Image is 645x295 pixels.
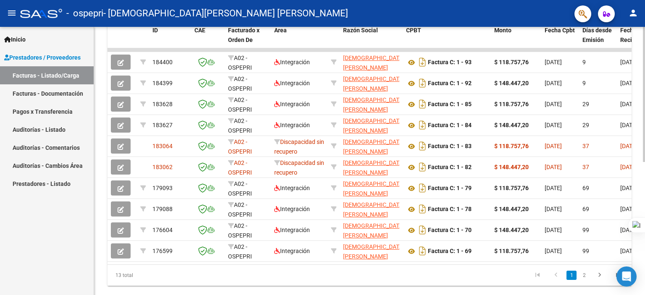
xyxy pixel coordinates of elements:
i: Descargar documento [417,223,428,237]
i: Descargar documento [417,244,428,258]
span: 37 [582,164,589,170]
strong: $ 148.447,20 [494,206,529,212]
span: CPBT [406,27,421,34]
strong: Factura C: 1 - 92 [428,80,472,87]
span: 176604 [152,227,173,233]
span: CAE [194,27,205,34]
a: 1 [566,271,577,280]
span: 184400 [152,59,173,65]
div: 27166837206 [343,74,399,92]
a: 2 [579,271,589,280]
div: Open Intercom Messenger [616,266,637,287]
span: [DEMOGRAPHIC_DATA][PERSON_NAME] [PERSON_NAME] [343,201,404,227]
span: [DATE] [545,80,562,86]
strong: Factura C: 1 - 83 [428,143,472,150]
div: 27166837206 [343,95,399,113]
strong: Factura C: 1 - 84 [428,122,472,129]
span: 179093 [152,185,173,191]
span: Integración [274,101,310,107]
span: [DATE] [620,206,637,212]
span: 37 [582,143,589,149]
span: [DATE] [620,185,637,191]
span: [DATE] [545,101,562,107]
span: Integración [274,185,310,191]
datatable-header-cell: CPBT [403,21,491,58]
i: Descargar documento [417,97,428,111]
datatable-header-cell: Area [271,21,328,58]
strong: Factura C: 1 - 85 [428,101,472,108]
i: Descargar documento [417,118,428,132]
datatable-header-cell: Días desde Emisión [579,21,617,58]
span: A02 - OSPEPRI [228,201,252,218]
i: Descargar documento [417,55,428,69]
datatable-header-cell: Razón Social [340,21,403,58]
span: [DATE] [545,143,562,149]
span: 183064 [152,143,173,149]
span: [DATE] [620,59,637,65]
span: Discapacidad sin recupero [274,138,324,155]
span: 183628 [152,101,173,107]
span: [DATE] [620,101,637,107]
span: 99 [582,227,589,233]
div: 27166837206 [343,221,399,239]
span: [DATE] [620,122,637,128]
a: go to last page [610,271,626,280]
strong: $ 118.757,76 [494,59,529,65]
span: [DATE] [545,122,562,128]
span: Integración [274,59,310,65]
datatable-header-cell: Fecha Cpbt [541,21,579,58]
span: Monto [494,27,511,34]
strong: $ 118.757,76 [494,185,529,191]
span: [DATE] [545,206,562,212]
div: 27166837206 [343,137,399,155]
span: 183062 [152,164,173,170]
div: 27166837206 [343,116,399,134]
span: 29 [582,101,589,107]
mat-icon: person [628,8,638,18]
strong: $ 118.757,76 [494,248,529,254]
span: ID [152,27,158,34]
strong: Factura C: 1 - 70 [428,227,472,234]
span: A02 - OSPEPRI [228,76,252,92]
span: A02 - OSPEPRI [228,180,252,197]
a: go to previous page [548,271,564,280]
span: 176599 [152,248,173,254]
datatable-header-cell: Facturado x Orden De [225,21,271,58]
div: 27166837206 [343,242,399,260]
span: Razón Social [343,27,378,34]
span: Discapacidad sin recupero [274,159,324,176]
span: Integración [274,248,310,254]
span: [DEMOGRAPHIC_DATA][PERSON_NAME] [PERSON_NAME] [343,117,404,144]
span: Integración [274,80,310,86]
span: - [DEMOGRAPHIC_DATA][PERSON_NAME] [PERSON_NAME] [103,4,348,23]
i: Descargar documento [417,202,428,216]
span: [DEMOGRAPHIC_DATA][PERSON_NAME] [PERSON_NAME] [343,55,404,81]
span: A02 - OSPEPRI [228,222,252,239]
span: [DATE] [620,164,637,170]
span: A02 - OSPEPRI [228,97,252,113]
span: A02 - OSPEPRI [228,55,252,71]
span: [DATE] [545,59,562,65]
li: page 2 [578,268,590,282]
li: page 1 [565,268,578,282]
span: 179088 [152,206,173,212]
span: Inicio [4,35,26,44]
a: go to next page [592,271,608,280]
span: Prestadores / Proveedores [4,53,81,62]
span: Fecha Recibido [620,27,644,43]
strong: $ 148.447,20 [494,122,529,128]
span: [DATE] [620,248,637,254]
strong: Factura C: 1 - 82 [428,164,472,171]
span: [DATE] [545,164,562,170]
div: 27166837206 [343,200,399,218]
strong: Factura C: 1 - 93 [428,59,472,66]
div: 27166837206 [343,53,399,71]
datatable-header-cell: ID [149,21,191,58]
i: Descargar documento [417,160,428,174]
i: Descargar documento [417,181,428,195]
span: Area [274,27,287,34]
strong: $ 148.447,20 [494,80,529,86]
span: Facturado x Orden De [228,27,260,43]
span: [DATE] [620,227,637,233]
datatable-header-cell: CAE [191,21,225,58]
